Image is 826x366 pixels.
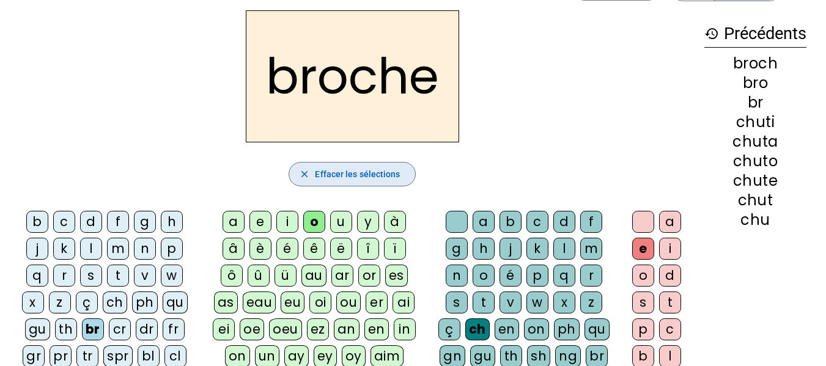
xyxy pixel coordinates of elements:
[704,193,806,208] div: chut
[303,238,325,260] div: ê
[107,265,129,287] div: t
[632,238,654,260] div: e
[580,211,602,233] div: f
[53,265,75,287] div: r
[26,265,48,287] div: q
[632,291,654,313] div: s
[659,265,681,287] div: d
[473,265,495,287] div: o
[526,211,548,233] div: c
[446,265,468,287] div: n
[249,211,271,233] div: e
[109,318,131,340] div: cr
[704,56,806,71] div: broch
[80,265,102,287] div: s
[163,291,188,313] div: qu
[526,291,548,313] div: w
[659,238,681,260] div: i
[500,265,522,287] div: é
[107,238,129,260] div: m
[107,211,129,233] div: f
[526,265,548,287] div: p
[384,211,406,233] div: à
[289,162,415,186] button: Effacer les sélections
[103,291,127,313] div: ch
[301,265,326,287] div: au
[49,291,71,313] div: z
[221,265,243,287] div: ô
[281,291,304,313] div: eu
[473,211,495,233] div: a
[553,238,575,260] div: l
[580,265,602,287] div: r
[269,318,302,340] div: oeu
[446,238,468,260] div: g
[330,238,352,260] div: ë
[276,211,298,233] div: i
[553,265,575,287] div: q
[659,318,681,340] div: c
[659,211,681,233] div: a
[134,211,156,233] div: g
[136,318,158,340] div: dr
[336,291,361,313] div: ou
[554,318,580,340] div: ph
[25,318,50,340] div: gu
[473,238,495,260] div: h
[495,318,519,340] div: en
[299,169,310,180] mat-icon: close
[315,167,400,181] span: Effacer les sélections
[53,238,75,260] div: k
[223,211,245,233] div: a
[704,174,806,188] div: chute
[704,154,806,169] div: chuto
[553,291,575,313] div: x
[704,213,806,227] div: chu
[553,211,575,233] div: d
[524,318,549,340] div: on
[307,318,329,340] div: ez
[385,265,408,287] div: es
[358,265,380,287] div: or
[161,238,183,260] div: p
[704,115,806,130] div: chuti
[473,291,495,313] div: t
[704,76,806,90] div: bro
[161,211,183,233] div: h
[330,211,352,233] div: u
[76,291,98,313] div: ç
[584,318,610,340] div: qu
[134,238,156,260] div: n
[632,265,654,287] div: o
[223,238,245,260] div: â
[704,134,806,149] div: chuta
[303,211,325,233] div: o
[704,95,806,110] div: br
[275,265,297,287] div: ü
[500,291,522,313] div: v
[393,291,415,313] div: ai
[500,211,522,233] div: b
[704,20,806,48] h3: Précédents
[309,291,331,313] div: oi
[580,238,602,260] div: m
[26,211,48,233] div: b
[249,238,271,260] div: è
[357,211,379,233] div: y
[80,238,102,260] div: l
[213,318,235,340] div: ei
[55,318,77,340] div: th
[331,265,353,287] div: ar
[704,26,719,41] mat-icon: history
[53,211,75,233] div: c
[366,291,388,313] div: er
[243,291,276,313] div: eau
[248,265,270,287] div: û
[357,238,379,260] div: î
[500,238,522,260] div: j
[334,318,360,340] div: an
[22,291,44,313] div: x
[134,265,156,287] div: v
[240,318,264,340] div: oe
[364,318,389,340] div: en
